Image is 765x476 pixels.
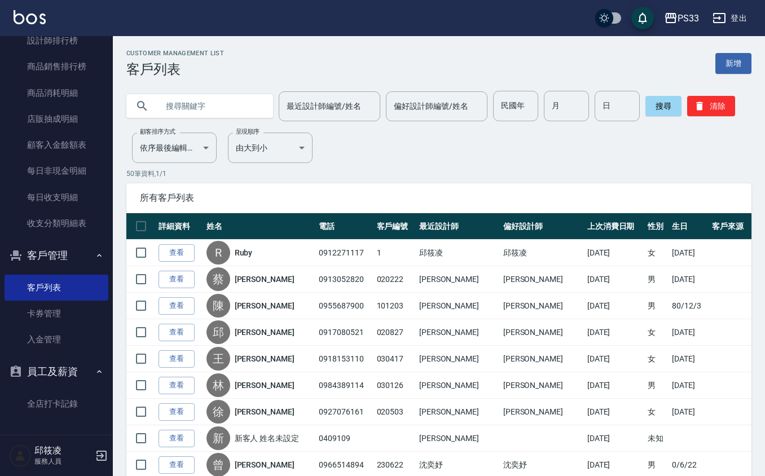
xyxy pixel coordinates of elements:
td: [PERSON_NAME] [416,319,500,346]
button: PS33 [660,7,704,30]
img: Logo [14,10,46,24]
div: 陳 [206,294,230,318]
td: 0927076161 [316,399,373,425]
div: 王 [206,347,230,371]
span: 所有客戶列表 [140,192,738,204]
td: 80/12/3 [669,293,709,319]
p: 50 筆資料, 1 / 1 [126,169,751,179]
a: 查看 [159,430,195,447]
a: [PERSON_NAME] [235,406,294,417]
td: 020827 [374,319,416,346]
td: [PERSON_NAME] [416,399,500,425]
th: 性別 [645,213,669,240]
div: 邱 [206,320,230,344]
button: 客戶管理 [5,241,108,270]
a: 查看 [159,377,195,394]
a: 查看 [159,403,195,421]
td: [PERSON_NAME] [416,266,500,293]
td: [PERSON_NAME] [500,266,584,293]
th: 生日 [669,213,709,240]
td: [PERSON_NAME] [500,346,584,372]
td: [DATE] [584,346,645,372]
a: 商品消耗明細 [5,80,108,106]
h3: 客戶列表 [126,61,224,77]
td: [PERSON_NAME] [500,293,584,319]
th: 姓名 [204,213,316,240]
td: [DATE] [584,319,645,346]
th: 電話 [316,213,373,240]
td: [DATE] [584,240,645,266]
p: 服務人員 [34,456,92,466]
a: [PERSON_NAME] [235,274,294,285]
a: 每日收支明細 [5,184,108,210]
div: 新 [206,426,230,450]
td: 邱筱凌 [416,240,500,266]
a: [PERSON_NAME] [235,380,294,391]
h5: 邱筱凌 [34,445,92,456]
a: [PERSON_NAME] [235,459,294,470]
td: 0913052820 [316,266,373,293]
td: 女 [645,319,669,346]
td: 0918153110 [316,346,373,372]
td: [DATE] [669,266,709,293]
a: 收支分類明細表 [5,210,108,236]
td: [PERSON_NAME] [500,399,584,425]
td: [PERSON_NAME] [416,425,500,452]
div: PS33 [678,11,699,25]
a: 顧客入金餘額表 [5,132,108,158]
th: 上次消費日期 [584,213,645,240]
td: [DATE] [584,399,645,425]
td: 邱筱凌 [500,240,584,266]
td: 1 [374,240,416,266]
a: 查看 [159,297,195,315]
a: 查看 [159,271,195,288]
a: 卡券管理 [5,301,108,327]
a: 商品銷售排行榜 [5,54,108,80]
td: [DATE] [669,346,709,372]
td: 0984389114 [316,372,373,399]
label: 顧客排序方式 [140,127,175,136]
td: 030417 [374,346,416,372]
div: R [206,241,230,265]
a: [PERSON_NAME] [235,327,294,338]
td: 未知 [645,425,669,452]
div: 蔡 [206,267,230,291]
div: 徐 [206,400,230,424]
a: 每日非現金明細 [5,158,108,184]
a: 新客人 姓名未設定 [235,433,300,444]
h2: Customer Management List [126,50,224,57]
td: [DATE] [584,266,645,293]
td: [DATE] [584,293,645,319]
th: 詳細資料 [156,213,204,240]
td: 女 [645,399,669,425]
button: 清除 [687,96,735,116]
a: 店販抽成明細 [5,106,108,132]
td: 女 [645,346,669,372]
a: 查看 [159,350,195,368]
a: 查看 [159,244,195,262]
td: 男 [645,293,669,319]
td: [DATE] [669,240,709,266]
td: [PERSON_NAME] [416,372,500,399]
a: [PERSON_NAME] [235,353,294,364]
a: 入金管理 [5,327,108,352]
td: 女 [645,240,669,266]
td: [DATE] [669,372,709,399]
td: 020222 [374,266,416,293]
th: 客戶來源 [709,213,751,240]
div: 由大到小 [228,133,313,163]
a: 全店打卡記錄 [5,391,108,417]
th: 偏好設計師 [500,213,584,240]
a: 客戶列表 [5,275,108,301]
td: 0409109 [316,425,373,452]
a: 查看 [159,456,195,474]
img: Person [9,444,32,467]
td: 030126 [374,372,416,399]
button: save [631,7,654,29]
label: 呈現順序 [236,127,260,136]
th: 客戶編號 [374,213,416,240]
td: [PERSON_NAME] [416,346,500,372]
td: [PERSON_NAME] [416,293,500,319]
a: 設計師排行榜 [5,28,108,54]
td: 男 [645,266,669,293]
